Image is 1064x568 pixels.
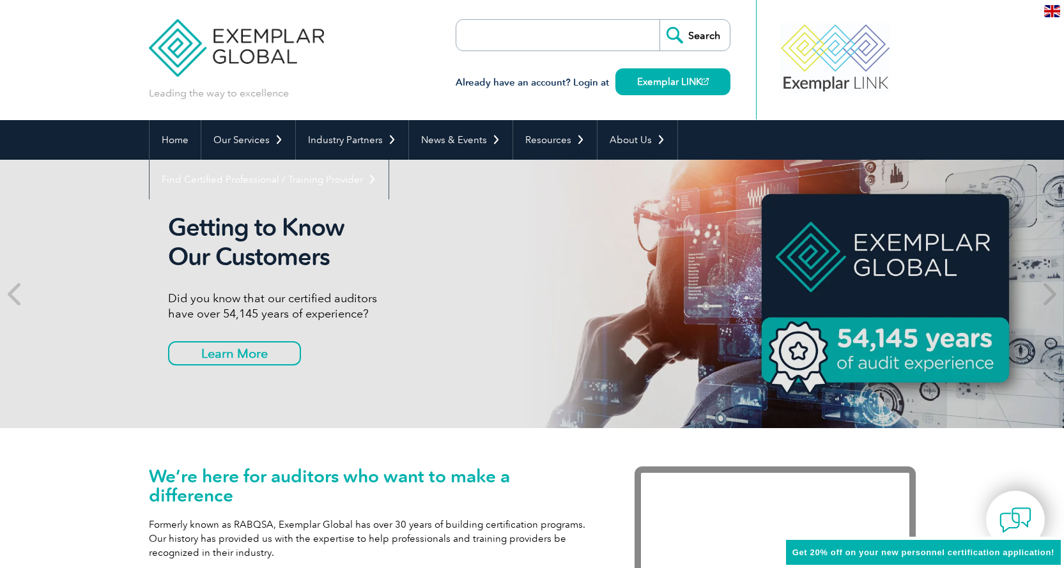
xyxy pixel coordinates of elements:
h2: Getting to Know Our Customers [168,213,647,272]
a: Our Services [201,120,295,160]
h1: We’re here for auditors who want to make a difference [149,466,596,505]
p: Formerly known as RABQSA, Exemplar Global has over 30 years of building certification programs. O... [149,518,596,560]
a: Resources [513,120,597,160]
a: Home [150,120,201,160]
a: Industry Partners [296,120,408,160]
img: contact-chat.png [999,504,1031,536]
a: Learn More [168,341,301,365]
a: Exemplar LINK [615,68,730,95]
h3: Already have an account? Login at [456,75,730,91]
input: Search [659,20,730,50]
a: About Us [598,120,677,160]
a: Find Certified Professional / Training Provider [150,160,389,199]
img: en [1044,5,1060,17]
a: News & Events [409,120,513,160]
span: Get 20% off on your new personnel certification application! [792,548,1054,557]
img: open_square.png [702,78,709,85]
p: Did you know that our certified auditors have over 54,145 years of experience? [168,291,647,321]
p: Leading the way to excellence [149,86,289,100]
